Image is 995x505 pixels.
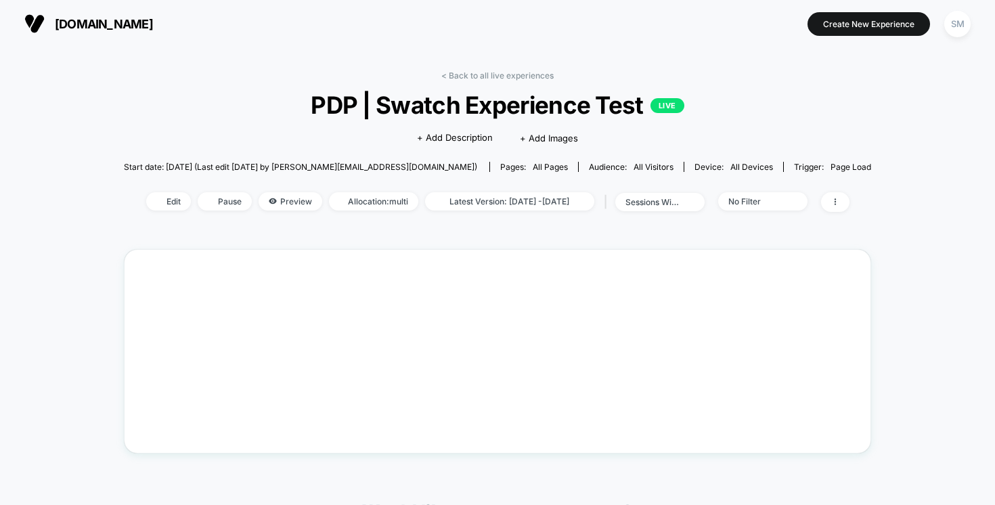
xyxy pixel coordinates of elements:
[684,162,783,172] span: Device:
[730,162,773,172] span: all devices
[625,197,680,207] div: sessions with impression
[20,13,157,35] button: [DOMAIN_NAME]
[808,12,930,36] button: Create New Experience
[146,192,191,211] span: Edit
[520,133,578,144] span: + Add Images
[124,162,477,172] span: Start date: [DATE] (Last edit [DATE] by [PERSON_NAME][EMAIL_ADDRESS][DOMAIN_NAME])
[650,98,684,113] p: LIVE
[55,17,153,31] span: [DOMAIN_NAME]
[794,162,871,172] div: Trigger:
[259,192,322,211] span: Preview
[161,91,833,119] span: PDP | Swatch Experience Test
[940,10,975,38] button: SM
[589,162,673,172] div: Audience:
[198,192,252,211] span: Pause
[728,196,782,206] div: No Filter
[831,162,871,172] span: Page Load
[533,162,568,172] span: all pages
[634,162,673,172] span: All Visitors
[441,70,554,81] a: < Back to all live experiences
[329,192,418,211] span: Allocation: multi
[601,192,615,212] span: |
[417,131,493,145] span: + Add Description
[24,14,45,34] img: Visually logo
[500,162,568,172] div: Pages:
[425,192,594,211] span: Latest Version: [DATE] - [DATE]
[944,11,971,37] div: SM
